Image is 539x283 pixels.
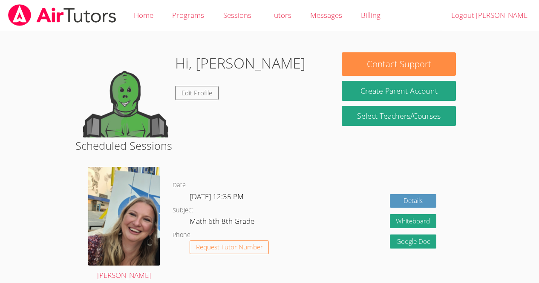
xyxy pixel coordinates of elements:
span: [DATE] 12:35 PM [190,192,244,201]
button: Request Tutor Number [190,240,269,254]
img: default.png [83,52,168,137]
img: sarah.png [88,167,160,266]
img: airtutors_banner-c4298cdbf04f3fff15de1276eac7730deb9818008684d7c2e4769d2f7ddbe033.png [7,4,117,26]
dt: Date [173,180,186,191]
button: Contact Support [342,52,455,76]
dt: Phone [173,230,190,240]
h2: Scheduled Sessions [75,137,464,154]
a: [PERSON_NAME] [88,167,160,282]
span: Request Tutor Number [196,244,263,250]
h1: Hi, [PERSON_NAME] [175,52,306,74]
button: Create Parent Account [342,81,455,101]
a: Select Teachers/Courses [342,106,455,126]
a: Edit Profile [175,86,219,100]
a: Details [390,194,437,208]
dd: Math 6th-8th Grade [190,215,256,230]
dt: Subject [173,205,193,216]
span: Messages [310,10,342,20]
a: Google Doc [390,234,437,249]
button: Whiteboard [390,214,437,228]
